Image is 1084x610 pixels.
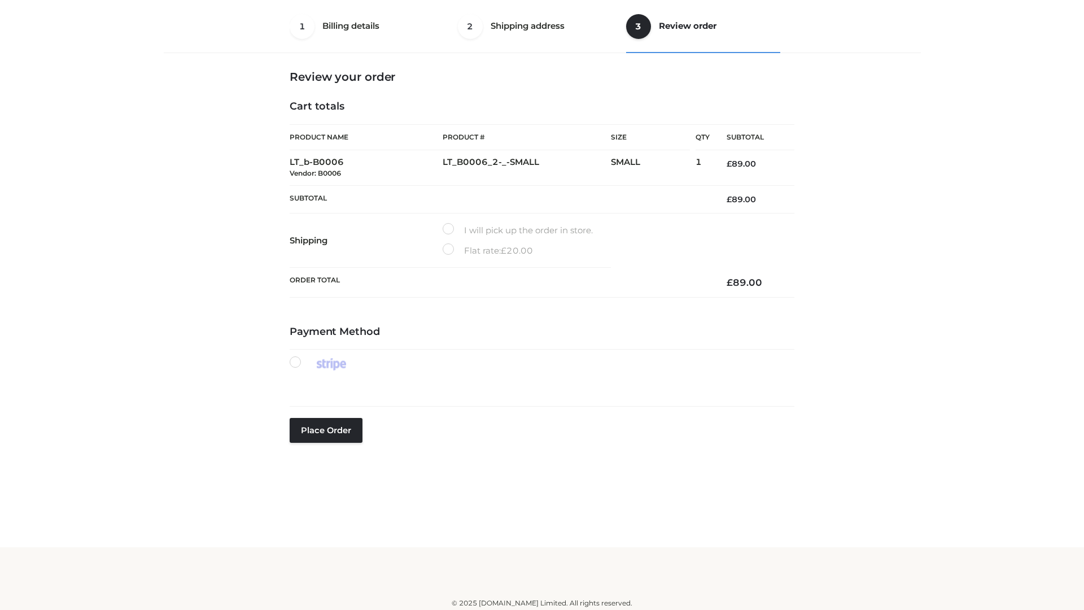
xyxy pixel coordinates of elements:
td: LT_B0006_2-_-SMALL [443,150,611,186]
bdi: 89.00 [727,159,756,169]
span: £ [501,245,506,256]
span: £ [727,277,733,288]
th: Order Total [290,268,710,298]
label: I will pick up the order in store. [443,223,593,238]
th: Product Name [290,124,443,150]
bdi: 89.00 [727,194,756,204]
bdi: 20.00 [501,245,533,256]
label: Flat rate: [443,243,533,258]
td: LT_b-B0006 [290,150,443,186]
th: Subtotal [710,125,794,150]
th: Qty [696,124,710,150]
bdi: 89.00 [727,277,762,288]
small: Vendor: B0006 [290,169,341,177]
th: Shipping [290,213,443,268]
th: Product # [443,124,611,150]
h3: Review your order [290,70,794,84]
th: Subtotal [290,185,710,213]
h4: Cart totals [290,101,794,113]
th: Size [611,125,690,150]
button: Place order [290,418,362,443]
span: £ [727,194,732,204]
h4: Payment Method [290,326,794,338]
span: £ [727,159,732,169]
td: SMALL [611,150,696,186]
div: © 2025 [DOMAIN_NAME] Limited. All rights reserved. [168,598,916,609]
td: 1 [696,150,710,186]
